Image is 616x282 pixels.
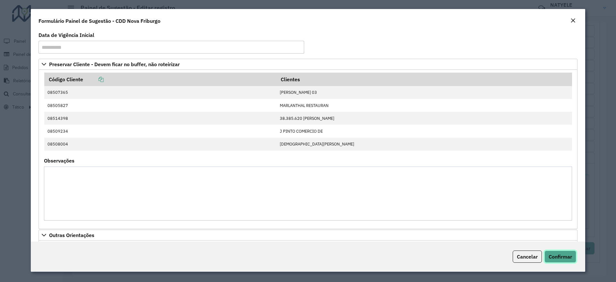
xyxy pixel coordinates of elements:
[38,31,94,39] label: Data de Vigência Inicial
[44,73,277,86] th: Código Cliente
[517,253,538,260] span: Cancelar
[277,99,572,112] td: MARLANTHAL RESTAURAN
[549,253,572,260] span: Confirmar
[44,125,277,137] td: 08509234
[44,157,74,164] label: Observações
[277,73,572,86] th: Clientes
[569,17,577,25] button: Close
[38,59,577,70] a: Preservar Cliente - Devem ficar no buffer, não roteirizar
[44,112,277,125] td: 08514398
[544,251,576,263] button: Confirmar
[277,112,572,125] td: 38.385.620 [PERSON_NAME]
[44,86,277,99] td: 08507365
[277,86,572,99] td: [PERSON_NAME] 03
[49,62,180,67] span: Preservar Cliente - Devem ficar no buffer, não roteirizar
[44,138,277,151] td: 08508004
[44,99,277,112] td: 08505827
[570,18,576,23] em: Fechar
[38,17,160,25] h4: Formulário Painel de Sugestão - CDD Nova Friburgo
[49,233,94,238] span: Outras Orientações
[277,138,572,151] td: [DEMOGRAPHIC_DATA][PERSON_NAME]
[38,70,577,229] div: Preservar Cliente - Devem ficar no buffer, não roteirizar
[38,230,577,241] a: Outras Orientações
[277,125,572,137] td: J PINTO COMERCIO DE
[513,251,542,263] button: Cancelar
[83,76,104,83] a: Copiar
